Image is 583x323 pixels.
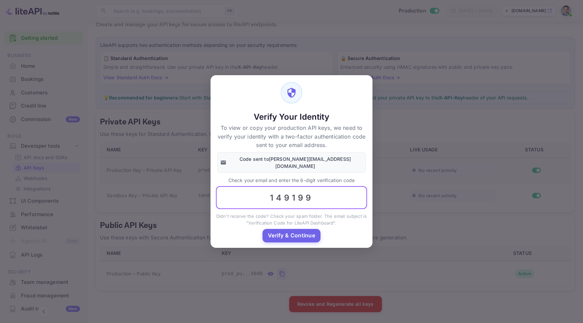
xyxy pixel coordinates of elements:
[216,177,367,184] p: Check your email and enter the 6-digit verification code
[216,213,367,226] p: Didn't receive the code? Check your spam folder. The email subject is "Verification Code for Lite...
[217,112,366,122] h5: Verify Your Identity
[228,155,363,170] p: Code sent to [PERSON_NAME][EMAIL_ADDRESS][DOMAIN_NAME]
[217,124,366,150] p: To view or copy your production API keys, we need to verify your identity with a two-factor authe...
[216,186,367,209] input: 000000
[262,229,321,242] button: Verify & Continue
